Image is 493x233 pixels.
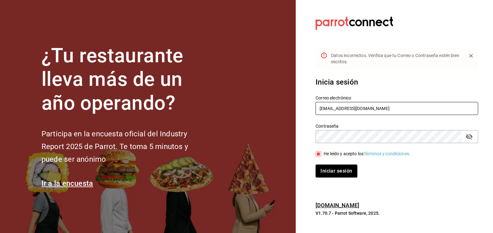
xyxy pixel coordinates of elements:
button: Iniciar sesión [316,165,357,178]
p: V1.70.7 - Parrot Software, 2025. [316,210,478,216]
h3: Inicia sesión [316,77,478,88]
div: He leído y acepto los [324,151,410,157]
button: passwordField [464,131,474,142]
a: [DOMAIN_NAME] [316,202,359,209]
h2: Participa en la encuesta oficial del Industry Report 2025 de Parrot. Te toma 5 minutos y puede se... [41,128,209,165]
button: Close [466,51,476,60]
label: Correo electrónico [316,95,478,100]
a: Términos y condiciones. [364,151,410,156]
a: Ir a la encuesta [41,179,93,188]
label: Contraseña [316,124,478,128]
div: Datos incorrectos. Verifica que tu Correo o Contraseña estén bien escritos. [331,50,461,67]
input: Ingresa tu correo electrónico [316,102,478,115]
h1: ¿Tu restaurante lleva más de un año operando? [41,44,209,115]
